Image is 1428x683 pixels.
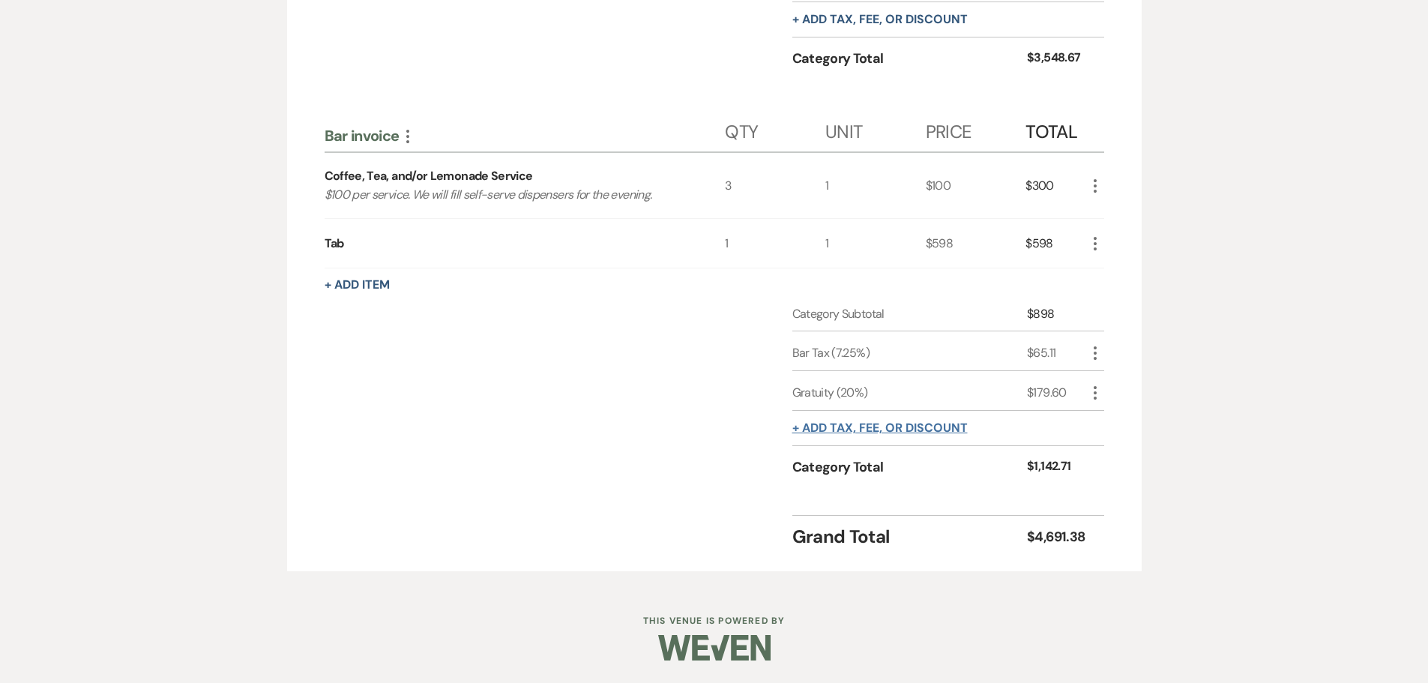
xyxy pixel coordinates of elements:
[825,153,926,219] div: 1
[792,344,1028,362] div: Bar Tax (7.25%)
[1027,49,1085,69] div: $3,548.67
[926,106,1026,151] div: Price
[792,523,1028,550] div: Grand Total
[725,106,825,151] div: Qty
[792,384,1028,402] div: Gratuity (20%)
[825,106,926,151] div: Unit
[792,49,1028,69] div: Category Total
[725,219,825,268] div: 1
[325,126,726,145] div: Bar invoice
[658,622,771,674] img: Weven Logo
[926,219,1026,268] div: $598
[1027,384,1085,402] div: $179.60
[1025,219,1085,268] div: $598
[325,235,344,253] div: Tab
[1027,305,1085,323] div: $898
[926,153,1026,219] div: $100
[1025,106,1085,151] div: Total
[325,185,685,205] p: $100 per service. We will fill self-serve dispensers for the evening.
[1027,457,1085,478] div: $1,142.71
[792,457,1028,478] div: Category Total
[792,305,1028,323] div: Category Subtotal
[1027,527,1085,547] div: $4,691.38
[825,219,926,268] div: 1
[725,153,825,219] div: 3
[1027,344,1085,362] div: $65.11
[792,422,968,434] button: + Add tax, fee, or discount
[325,167,533,185] div: Coffee, Tea, and/or Lemonade Service
[1025,153,1085,219] div: $300
[792,13,968,25] button: + Add tax, fee, or discount
[325,279,390,291] button: + Add Item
